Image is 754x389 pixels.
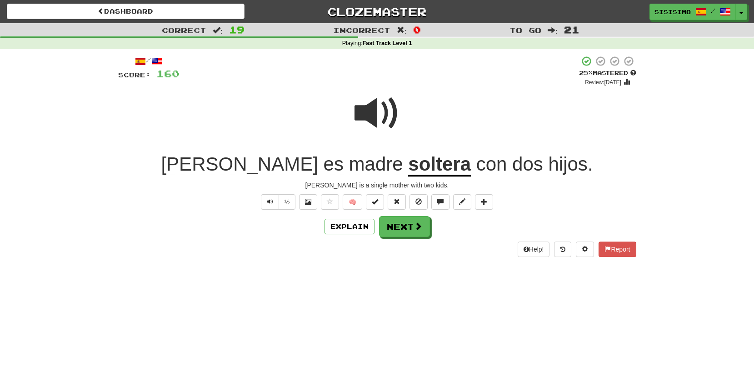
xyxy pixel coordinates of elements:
button: 🧠 [343,194,362,210]
span: / [711,7,715,14]
button: ½ [279,194,296,210]
span: : [213,26,223,34]
span: 0 [413,24,421,35]
strong: Fast Track Level 1 [363,40,412,46]
span: Score: [118,71,151,79]
span: madre [349,153,403,175]
span: 19 [229,24,245,35]
button: Report [599,242,636,257]
span: [PERSON_NAME] [161,153,318,175]
span: 160 [156,68,180,79]
span: es [324,153,344,175]
span: To go [509,25,541,35]
div: [PERSON_NAME] is a single mother with two kids. [118,181,636,190]
a: Clozemaster [258,4,496,20]
button: Edit sentence (alt+d) [453,194,471,210]
button: Show image (alt+x) [299,194,317,210]
button: Play sentence audio (ctl+space) [261,194,279,210]
div: Text-to-speech controls [259,194,296,210]
span: dos [512,153,543,175]
button: Explain [325,219,375,234]
button: Discuss sentence (alt+u) [431,194,449,210]
a: Dashboard [7,4,245,19]
span: 21 [564,24,579,35]
span: sisisimo [654,8,691,16]
button: Set this sentence to 100% Mastered (alt+m) [366,194,384,210]
div: / [118,56,180,67]
button: Next [379,216,430,237]
span: Incorrect [333,25,390,35]
button: Reset to 0% Mastered (alt+r) [388,194,406,210]
small: Review: [DATE] [585,79,621,86]
span: . [471,153,593,175]
span: hijos [548,153,587,175]
span: : [397,26,407,34]
button: Ignore sentence (alt+i) [409,194,428,210]
span: : [548,26,558,34]
button: Help! [518,242,550,257]
a: sisisimo / [649,4,736,20]
u: soltera [408,153,471,177]
button: Favorite sentence (alt+f) [321,194,339,210]
div: Mastered [579,69,636,77]
button: Add to collection (alt+a) [475,194,493,210]
span: Correct [162,25,206,35]
span: 25 % [579,69,593,76]
span: con [476,153,507,175]
button: Round history (alt+y) [554,242,571,257]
